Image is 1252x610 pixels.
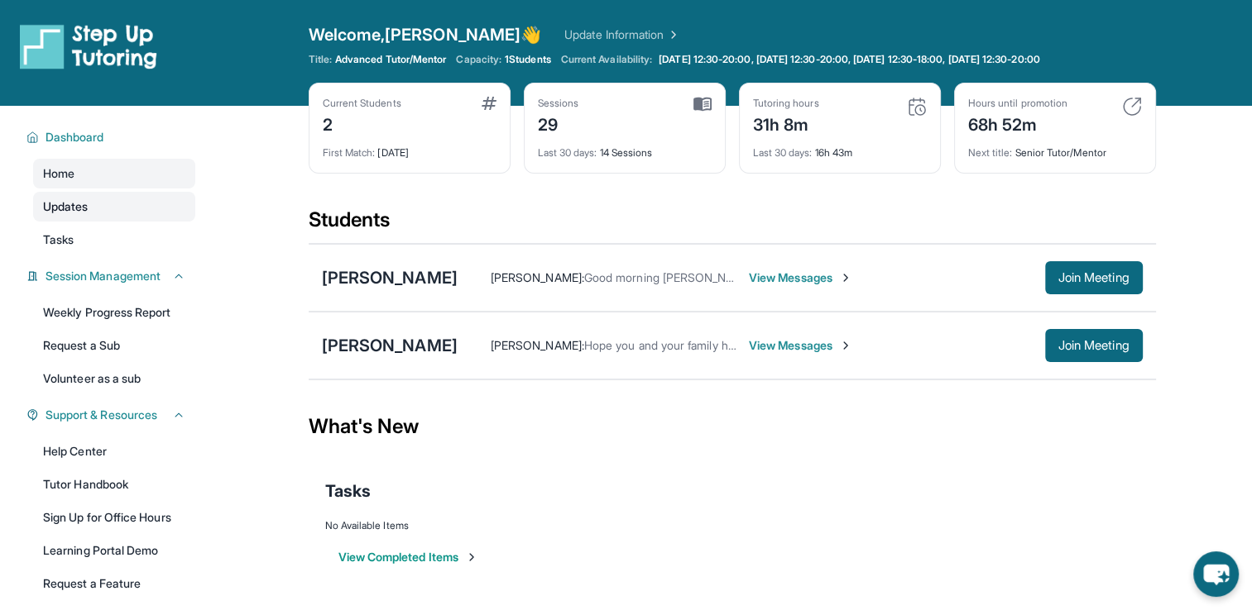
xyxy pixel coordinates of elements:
div: [DATE] [323,136,496,160]
a: Volunteer as a sub [33,364,195,393]
button: Session Management [39,268,185,284]
img: card [693,97,712,112]
div: Current Students [323,97,401,110]
span: Welcome, [PERSON_NAME] 👋 [309,23,542,46]
div: No Available Items [325,519,1139,532]
span: Title: [309,53,332,66]
div: Hours until promotion [968,97,1067,110]
span: View Messages [749,337,852,354]
div: Senior Tutor/Mentor [968,136,1142,160]
a: Home [33,159,195,188]
span: Updates [43,198,89,215]
a: Request a Feature [33,569,195,598]
span: Last 30 days : [538,146,597,159]
span: Join Meeting [1058,273,1130,283]
a: Update Information [564,26,680,43]
div: [PERSON_NAME] [322,266,458,289]
img: card [1122,97,1142,117]
a: [DATE] 12:30-20:00, [DATE] 12:30-20:00, [DATE] 12:30-18:00, [DATE] 12:30-20:00 [655,53,1043,66]
img: Chevron-Right [839,339,852,352]
span: Hope you and your family have a wonderful night!😊 [584,338,857,352]
span: Home [43,165,74,182]
div: 2 [323,110,401,136]
button: Join Meeting [1045,329,1143,362]
img: Chevron Right [664,26,680,43]
div: 31h 8m [753,110,819,136]
a: Tutor Handbook [33,469,195,499]
span: View Messages [749,269,852,286]
a: Learning Portal Demo [33,536,195,565]
span: Current Availability: [561,53,652,66]
div: Students [309,207,1156,243]
div: 68h 52m [968,110,1067,136]
button: chat-button [1193,551,1239,597]
button: Support & Resources [39,407,185,423]
span: Next title : [968,146,1013,159]
img: card [482,97,496,110]
button: Join Meeting [1045,261,1143,294]
img: logo [20,23,157,69]
span: Dashboard [46,129,104,145]
img: Chevron-Right [839,271,852,284]
button: Dashboard [39,129,185,145]
div: 16h 43m [753,136,927,160]
span: [PERSON_NAME] : [491,338,584,352]
div: 29 [538,110,579,136]
div: 14 Sessions [538,136,712,160]
span: 1 Students [505,53,551,66]
span: [DATE] 12:30-20:00, [DATE] 12:30-20:00, [DATE] 12:30-18:00, [DATE] 12:30-20:00 [659,53,1039,66]
span: Last 30 days : [753,146,813,159]
span: Tasks [43,231,74,248]
div: [PERSON_NAME] [322,334,458,357]
span: Support & Resources [46,407,157,423]
span: Good morning [PERSON_NAME]! I hope all is well. What day would you like to reschedule for [PERSON... [584,270,1168,284]
a: Request a Sub [33,331,195,360]
div: What's New [309,390,1156,463]
a: Help Center [33,436,195,466]
a: Weekly Progress Report [33,298,195,327]
span: First Match : [323,146,376,159]
span: [PERSON_NAME] : [491,270,584,284]
span: Session Management [46,268,161,284]
div: Sessions [538,97,579,110]
div: Tutoring hours [753,97,819,110]
a: Tasks [33,225,195,255]
span: Join Meeting [1058,341,1130,350]
a: Updates [33,192,195,222]
a: Sign Up for Office Hours [33,503,195,532]
img: card [907,97,927,117]
span: Advanced Tutor/Mentor [335,53,446,66]
span: Tasks [325,479,371,503]
span: Capacity: [456,53,501,66]
button: View Completed Items [338,549,478,565]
